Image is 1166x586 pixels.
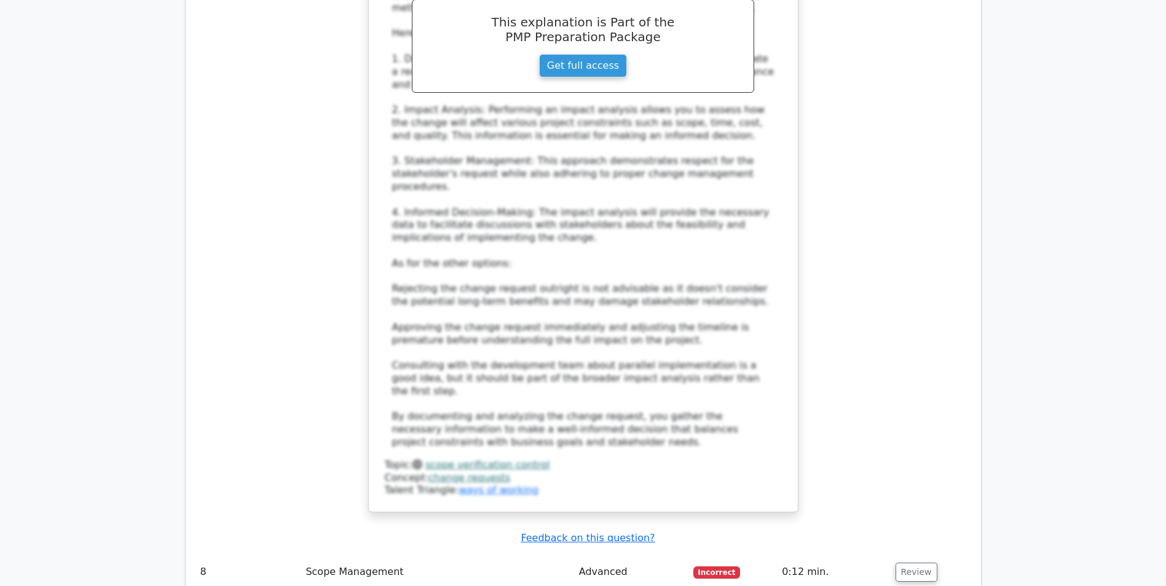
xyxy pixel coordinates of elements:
[521,532,655,544] a: Feedback on this question?
[425,459,550,471] a: scope verification control
[459,484,538,496] a: ways of working
[539,54,627,77] a: Get full access
[385,472,782,485] div: Concept:
[428,472,510,483] a: change requests
[693,566,741,579] span: Incorrect
[385,459,782,472] div: Topic:
[385,459,782,497] div: Talent Triangle:
[896,563,937,582] button: Review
